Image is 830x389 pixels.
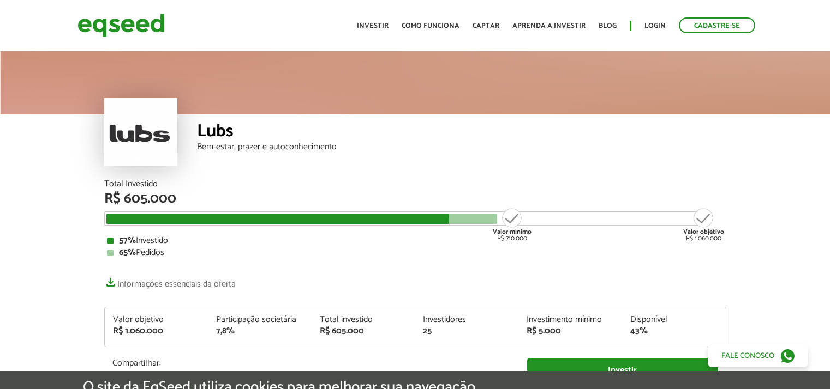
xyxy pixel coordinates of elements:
div: Lubs [197,123,726,143]
strong: Valor mínimo [493,227,532,237]
div: Valor objetivo [113,315,200,324]
strong: 65% [119,245,136,260]
div: R$ 605.000 [320,327,407,336]
div: R$ 5.000 [527,327,614,336]
div: 25 [423,327,510,336]
div: Pedidos [107,248,724,257]
div: Bem-estar, prazer e autoconhecimento [197,143,726,151]
div: R$ 1.060.000 [113,327,200,336]
a: Login [644,22,666,29]
div: R$ 1.060.000 [683,207,724,242]
div: R$ 710.000 [492,207,533,242]
a: Blog [599,22,617,29]
a: Captar [473,22,499,29]
p: Compartilhar: [112,358,511,368]
div: 43% [630,327,718,336]
div: Disponível [630,315,718,324]
div: Total investido [320,315,407,324]
a: Aprenda a investir [512,22,586,29]
a: Como funciona [402,22,459,29]
a: Informações essenciais da oferta [104,273,236,289]
a: Cadastre-se [679,17,755,33]
a: Investir [527,358,718,382]
div: 7,8% [216,327,303,336]
div: Total Investido [104,180,726,189]
strong: 57% [119,233,136,248]
img: EqSeed [77,11,165,40]
strong: Valor objetivo [683,227,724,237]
a: Investir [357,22,389,29]
div: Investido [107,236,724,245]
div: R$ 605.000 [104,192,726,206]
div: Investidores [423,315,510,324]
a: Fale conosco [708,344,808,367]
div: Participação societária [216,315,303,324]
div: Investimento mínimo [527,315,614,324]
